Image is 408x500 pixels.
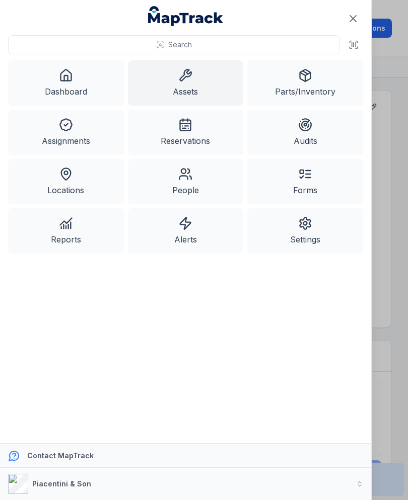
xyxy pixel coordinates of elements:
[8,35,340,54] button: Search
[247,60,363,106] a: Parts/Inventory
[148,6,224,26] a: MapTrack
[27,451,94,460] strong: Contact MapTrack
[128,60,244,106] a: Assets
[8,60,124,106] a: Dashboard
[8,110,124,155] a: Assignments
[128,110,244,155] a: Reservations
[168,40,192,50] span: Search
[247,159,363,204] a: Forms
[8,208,124,254] a: Reports
[32,479,91,488] strong: Piacentini & Son
[247,110,363,155] a: Audits
[128,159,244,204] a: People
[247,208,363,254] a: Settings
[8,159,124,204] a: Locations
[343,8,364,29] button: Close navigation
[128,208,244,254] a: Alerts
